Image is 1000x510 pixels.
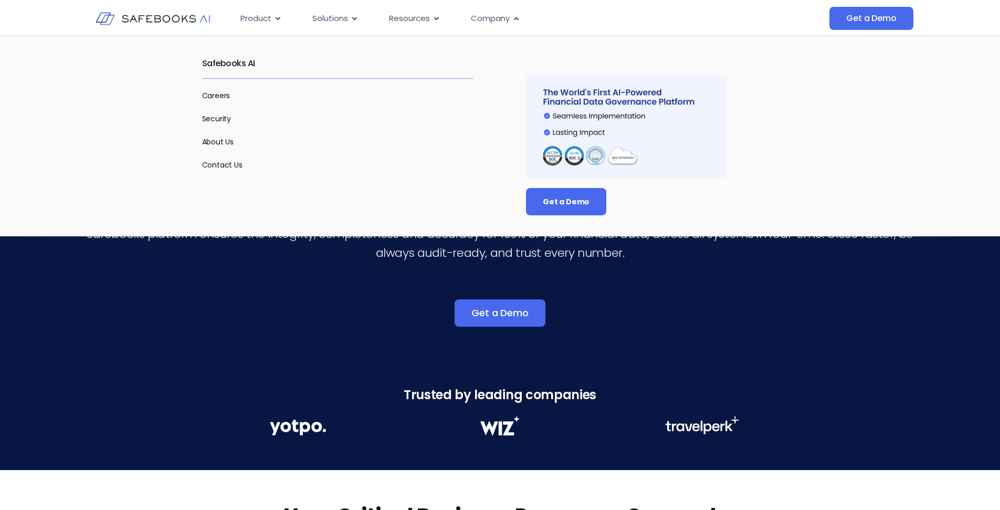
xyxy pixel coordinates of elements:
[202,90,230,101] a: Careers
[232,8,724,29] nav: Menu
[665,416,739,434] img: Financial Data Governance 3
[312,13,348,25] span: Solutions
[202,113,231,124] a: Security
[471,13,510,25] span: Company
[455,299,545,327] a: Get a Demo
[202,49,474,78] h2: Safebooks AI
[232,8,724,29] div: Menu Toggle
[829,7,913,30] a: Get a Demo
[846,13,896,24] span: Get a Demo
[543,196,590,207] span: Get a Demo
[471,308,528,318] span: Get a Demo
[526,188,606,215] a: Get a Demo
[240,13,271,25] span: Product
[202,160,243,170] a: Contact Us
[270,416,326,439] img: Financial Data Governance 1
[389,13,430,25] span: Resources
[202,137,234,147] a: About Us
[475,416,524,435] img: Financial Data Governance 2
[84,225,916,263] p: Safebooks platform ensures the integrity, completeness and accuracy for 100% of your financial da...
